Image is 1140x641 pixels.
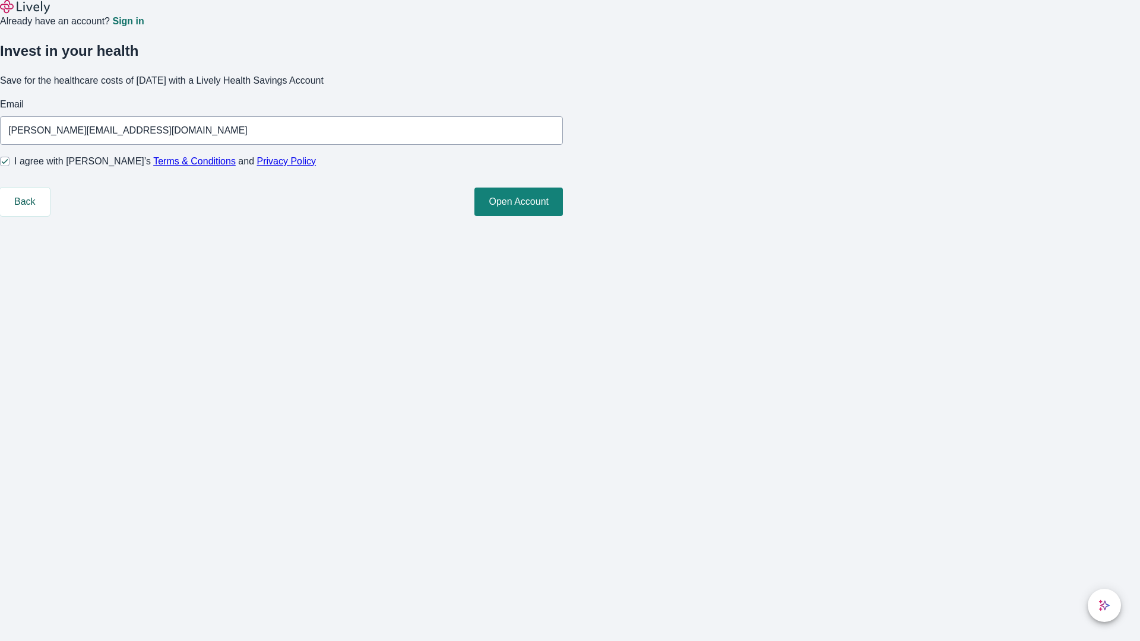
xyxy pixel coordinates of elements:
button: Open Account [474,188,563,216]
span: I agree with [PERSON_NAME]’s and [14,154,316,169]
a: Terms & Conditions [153,156,236,166]
button: chat [1088,589,1121,622]
a: Privacy Policy [257,156,316,166]
svg: Lively AI Assistant [1098,599,1110,611]
a: Sign in [112,17,144,26]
